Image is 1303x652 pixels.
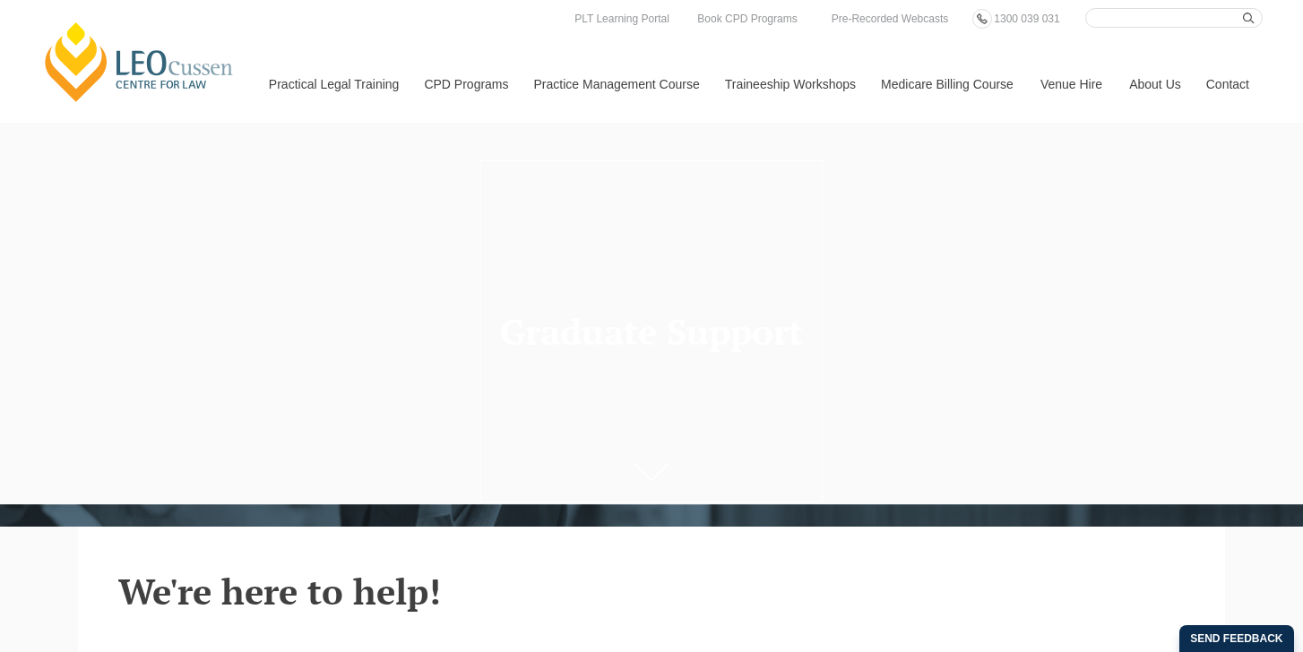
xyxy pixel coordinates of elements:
[994,13,1059,25] span: 1300 039 031
[1027,46,1116,123] a: Venue Hire
[989,9,1064,29] a: 1300 039 031
[1116,46,1193,123] a: About Us
[712,46,867,123] a: Traineeship Workshops
[1183,532,1258,607] iframe: LiveChat chat widget
[255,46,411,123] a: Practical Legal Training
[40,20,238,104] a: [PERSON_NAME] Centre for Law
[693,9,801,29] a: Book CPD Programs
[410,46,520,123] a: CPD Programs
[496,312,808,351] h1: Graduate Support
[118,571,1185,611] h2: We're here to help!
[827,9,954,29] a: Pre-Recorded Webcasts
[1193,46,1263,123] a: Contact
[521,46,712,123] a: Practice Management Course
[570,9,674,29] a: PLT Learning Portal
[867,46,1027,123] a: Medicare Billing Course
